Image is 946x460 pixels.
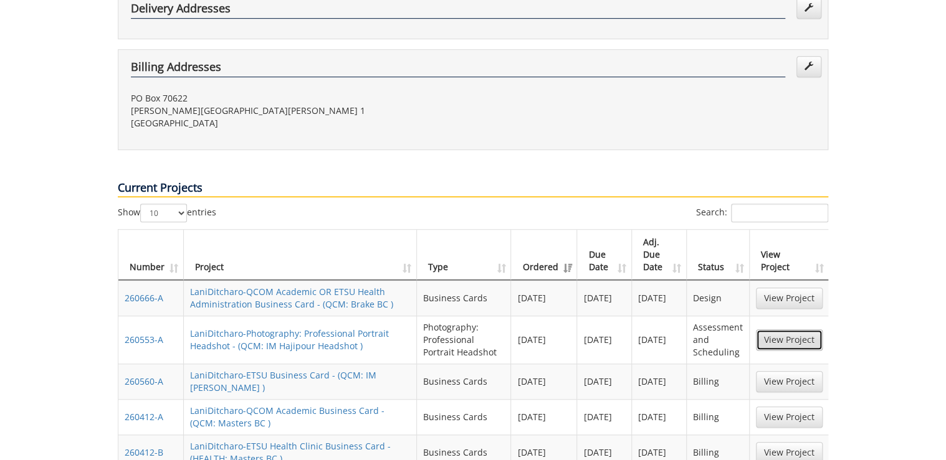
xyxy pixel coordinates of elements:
[131,117,464,129] p: [GEOGRAPHIC_DATA]
[190,286,393,310] a: LaniDitcharo-QCOM Academic OR ETSU Health Administration Business Card - (QCM: Brake BC )
[125,334,163,345] a: 260553-A
[118,204,216,222] label: Show entries
[417,280,512,316] td: Business Cards
[417,399,512,434] td: Business Cards
[750,230,829,280] th: View Project: activate to sort column ascending
[417,364,512,399] td: Business Cards
[511,316,577,364] td: [DATE]
[796,56,821,77] a: Edit Addresses
[140,204,187,222] select: Showentries
[131,61,785,77] h4: Billing Addresses
[511,399,577,434] td: [DATE]
[687,280,750,316] td: Design
[731,204,828,222] input: Search:
[577,230,632,280] th: Due Date: activate to sort column ascending
[190,405,385,429] a: LaniDitcharo-QCOM Academic Business Card - (QCM: Masters BC )
[632,316,687,364] td: [DATE]
[511,230,577,280] th: Ordered: activate to sort column ascending
[632,230,687,280] th: Adj. Due Date: activate to sort column ascending
[118,180,828,197] p: Current Projects
[577,364,632,399] td: [DATE]
[687,230,750,280] th: Status: activate to sort column ascending
[687,399,750,434] td: Billing
[577,316,632,364] td: [DATE]
[190,327,389,352] a: LaniDitcharo-Photography: Professional Portrait Headshot - (QCM: IM Hajipour Headshot )
[756,371,823,392] a: View Project
[184,230,417,280] th: Project: activate to sort column ascending
[125,446,163,458] a: 260412-B
[125,375,163,387] a: 260560-A
[632,364,687,399] td: [DATE]
[577,280,632,316] td: [DATE]
[417,230,512,280] th: Type: activate to sort column ascending
[577,399,632,434] td: [DATE]
[125,411,163,423] a: 260412-A
[417,316,512,364] td: Photography: Professional Portrait Headshot
[131,105,464,117] p: [PERSON_NAME][GEOGRAPHIC_DATA][PERSON_NAME] 1
[696,204,828,222] label: Search:
[632,399,687,434] td: [DATE]
[687,316,750,364] td: Assessment and Scheduling
[687,364,750,399] td: Billing
[190,369,376,393] a: LaniDitcharo-ETSU Business Card - (QCM: IM [PERSON_NAME] )
[125,292,163,304] a: 260666-A
[756,406,823,428] a: View Project
[511,280,577,316] td: [DATE]
[756,329,823,350] a: View Project
[511,364,577,399] td: [DATE]
[118,230,184,280] th: Number: activate to sort column ascending
[756,288,823,309] a: View Project
[632,280,687,316] td: [DATE]
[131,2,785,19] h4: Delivery Addresses
[131,92,464,105] p: PO Box 70622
